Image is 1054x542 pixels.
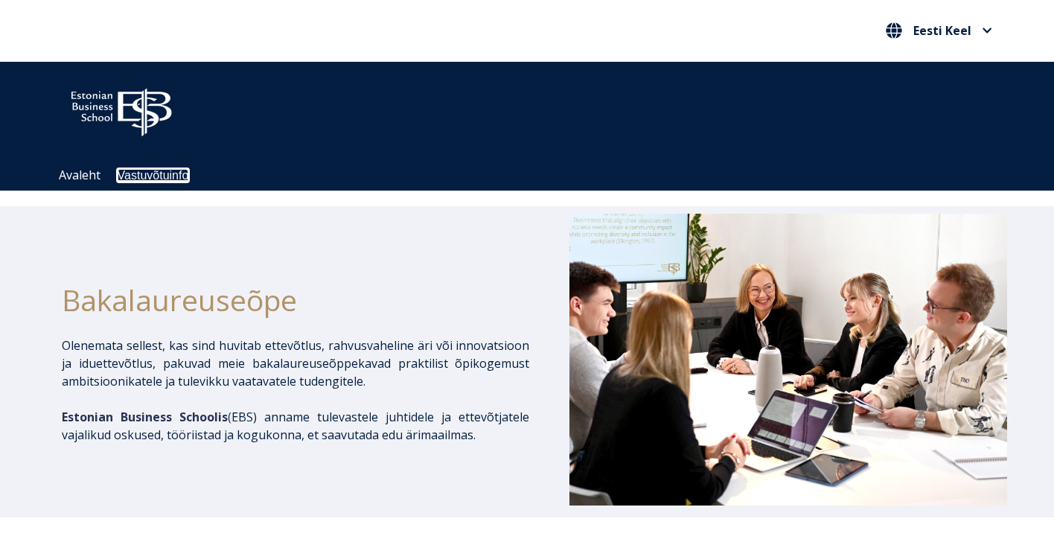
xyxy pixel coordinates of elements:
h1: Bakalaureuseõpe [62,278,529,322]
span: Eesti Keel [913,25,971,36]
div: Navigation Menu [51,160,1018,191]
img: ebs_logo2016_white [58,77,185,141]
span: ( [62,409,231,425]
a: Avaleht [59,167,100,183]
nav: Vali oma keel [882,19,996,43]
p: EBS) anname tulevastele juhtidele ja ettevõtjatele vajalikud oskused, tööriistad ja kogukonna, et... [62,408,529,444]
p: Olenemata sellest, kas sind huvitab ettevõtlus, rahvusvaheline äri või innovatsioon ja iduettevõt... [62,337,529,390]
span: Estonian Business Schoolis [62,409,228,425]
img: Bakalaureusetudengid [569,214,1007,506]
button: Eesti Keel [882,19,996,42]
a: Vastuvõtuinfo [118,169,189,182]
